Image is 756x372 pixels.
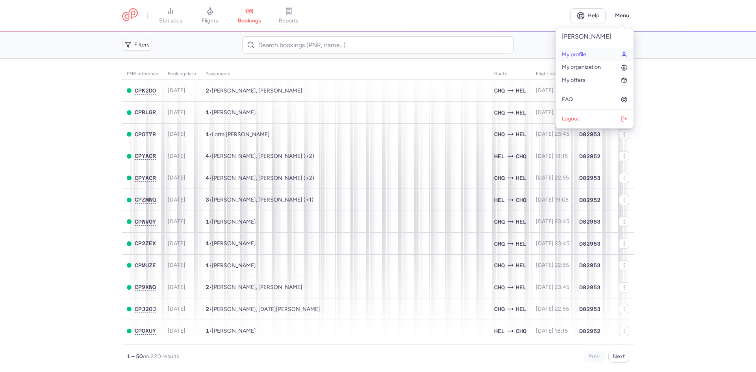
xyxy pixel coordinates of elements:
[206,240,256,247] span: •
[556,28,634,45] p: [PERSON_NAME]
[579,174,600,182] span: D82953
[135,131,156,137] span: CPOT7R
[190,7,230,24] a: flights
[135,328,156,334] button: CPOXUY
[202,17,218,24] span: flights
[135,196,156,203] button: CPZMWQ
[206,262,256,269] span: •
[206,175,209,181] span: 4
[556,74,634,87] a: My offers
[135,131,156,138] button: CPOT7R
[579,240,600,248] span: D82953
[135,306,156,312] span: CPJ2OJ
[269,7,308,24] a: reports
[536,153,568,159] span: [DATE] 18:15
[135,87,156,94] button: CPK2DO
[212,175,314,181] span: Andrey PISKUNOV, Evgeniia SAFRONOVA, Zakhar PISKUNOV, Mariia PISKUNOVA
[135,262,156,268] span: CPMUZE
[206,153,314,159] span: •
[206,218,209,225] span: 1
[163,68,201,80] th: Booking date
[536,174,569,181] span: [DATE] 22:55
[562,64,601,70] span: My organization
[579,152,600,160] span: D82952
[516,196,526,204] span: CHQ
[122,39,152,51] button: Filters
[168,196,185,203] span: [DATE]
[135,109,156,115] span: CPRLGR
[151,7,190,24] a: statistics
[168,284,185,291] span: [DATE]
[536,109,569,116] span: [DATE] 23:45
[212,240,256,247] span: Roman ZHIGUN
[206,196,313,203] span: •
[168,153,185,159] span: [DATE]
[143,353,179,360] span: on 220 results
[531,68,574,80] th: flight date
[168,87,185,94] span: [DATE]
[494,327,505,335] span: HEL
[579,327,600,335] span: D82952
[536,262,569,268] span: [DATE] 22:55
[206,109,209,115] span: 1
[536,218,569,225] span: [DATE] 23:45
[489,68,531,80] th: Route
[206,131,209,137] span: 1
[516,86,526,95] span: HEL
[212,218,256,225] span: Mohammad Yones REZAEI
[212,109,256,116] span: Laura HEIKKILAE
[536,305,569,312] span: [DATE] 22:55
[494,174,505,182] span: CHQ
[212,153,314,159] span: Andrey PISKUNOV, Evgeniia SAFRONOVA, Zakhar PISKUNOV, Mariia PISKUNOVA
[206,328,256,334] span: •
[536,328,568,334] span: [DATE] 18:15
[556,61,634,74] a: My organization
[536,131,569,137] span: [DATE] 23:45
[127,353,143,360] strong: 1 – 50
[168,328,185,334] span: [DATE]
[556,93,634,106] a: FAQ
[556,113,634,125] button: Logout
[242,36,513,54] input: Search bookings (PNR, name...)
[212,262,256,269] span: Miro VAELJAEMAEKI
[206,306,209,312] span: 2
[135,153,156,159] button: CPYACR
[135,175,156,181] span: CPYACR
[135,218,156,225] button: CPWVOY
[516,261,526,270] span: HEL
[168,174,185,181] span: [DATE]
[159,17,182,24] span: statistics
[494,305,505,313] span: CHQ
[494,86,505,95] span: CHQ
[134,42,150,48] span: Filters
[516,283,526,292] span: HEL
[610,8,634,23] button: Menu
[206,87,209,94] span: 2
[206,131,270,138] span: •
[516,152,526,161] span: CHQ
[212,131,270,138] span: Lotta KNUUTILA
[206,284,302,291] span: •
[516,130,526,139] span: HEL
[562,77,586,83] span: My offers
[536,87,569,94] span: [DATE] 22:55
[494,196,505,204] span: HEL
[562,52,586,58] span: My profile
[494,152,505,161] span: HEL
[279,17,298,24] span: reports
[206,218,256,225] span: •
[206,262,209,268] span: 1
[135,262,156,269] button: CPMUZE
[238,17,261,24] span: bookings
[494,239,505,248] span: CHQ
[608,351,629,363] button: Next
[135,306,156,313] button: CPJ2OJ
[206,109,256,116] span: •
[494,261,505,270] span: CHQ
[168,240,185,247] span: [DATE]
[516,239,526,248] span: HEL
[212,196,313,203] span: Georgios VERNADAKIS, Eleni GRYPAIOU, Iosif VERNADAKIS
